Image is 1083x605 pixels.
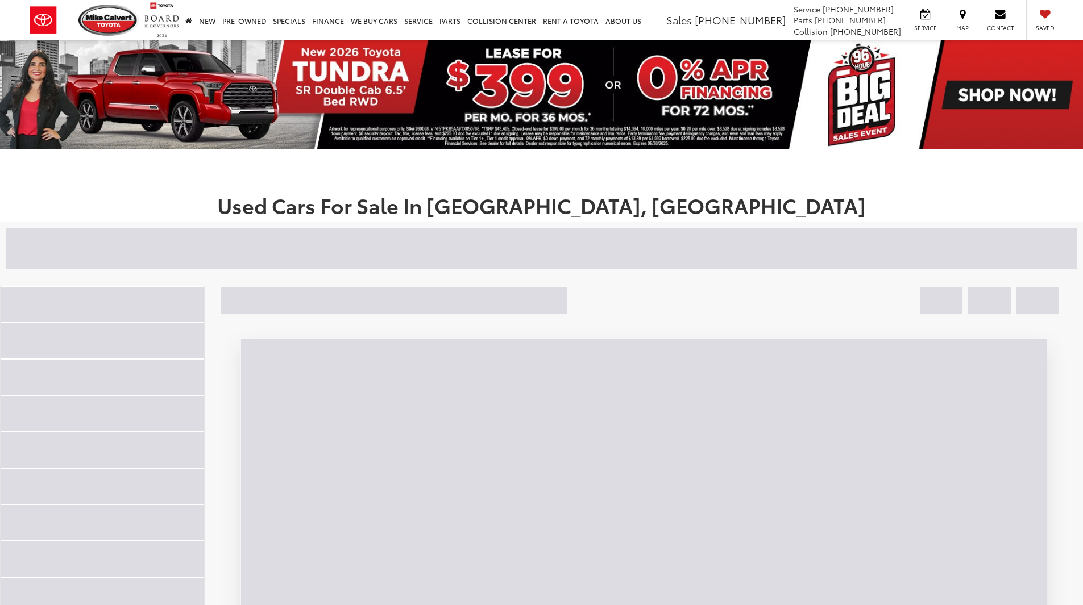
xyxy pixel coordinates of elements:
[987,24,1014,32] span: Contact
[830,26,901,37] span: [PHONE_NUMBER]
[78,5,139,36] img: Mike Calvert Toyota
[666,12,692,27] span: Sales
[823,3,894,15] span: [PHONE_NUMBER]
[794,14,812,26] span: Parts
[912,24,938,32] span: Service
[794,26,828,37] span: Collision
[815,14,886,26] span: [PHONE_NUMBER]
[1032,24,1057,32] span: Saved
[794,3,820,15] span: Service
[950,24,975,32] span: Map
[695,12,786,27] span: [PHONE_NUMBER]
